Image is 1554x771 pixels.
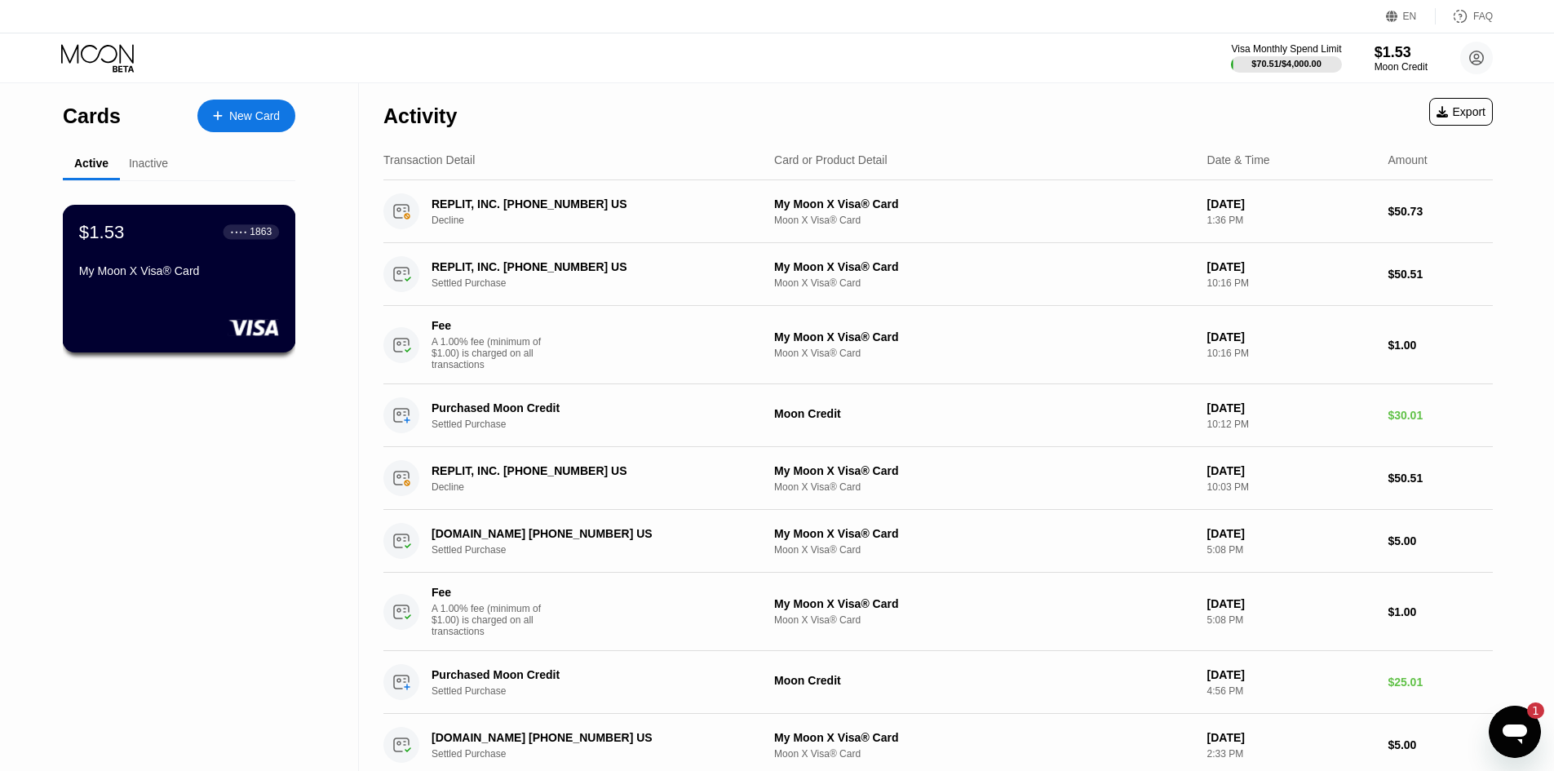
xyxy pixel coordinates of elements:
[1207,731,1375,744] div: [DATE]
[129,157,168,170] div: Inactive
[1207,527,1375,540] div: [DATE]
[1429,98,1493,126] div: Export
[774,614,1194,626] div: Moon X Visa® Card
[774,215,1194,226] div: Moon X Visa® Card
[250,226,272,237] div: 1863
[432,544,772,556] div: Settled Purchase
[432,685,772,697] div: Settled Purchase
[383,306,1493,384] div: FeeA 1.00% fee (minimum of $1.00) is charged on all transactionsMy Moon X Visa® CardMoon X Visa® ...
[1207,215,1375,226] div: 1:36 PM
[383,180,1493,243] div: REPLIT, INC. [PHONE_NUMBER] USDeclineMy Moon X Visa® CardMoon X Visa® Card[DATE]1:36 PM$50.73
[432,277,772,289] div: Settled Purchase
[1473,11,1493,22] div: FAQ
[79,264,279,277] div: My Moon X Visa® Card
[432,197,748,210] div: REPLIT, INC. [PHONE_NUMBER] US
[774,153,888,166] div: Card or Product Detail
[1207,277,1375,289] div: 10:16 PM
[79,221,125,242] div: $1.53
[774,348,1194,359] div: Moon X Visa® Card
[774,597,1194,610] div: My Moon X Visa® Card
[1375,44,1428,73] div: $1.53Moon Credit
[774,527,1194,540] div: My Moon X Visa® Card
[1207,197,1375,210] div: [DATE]
[383,447,1493,510] div: REPLIT, INC. [PHONE_NUMBER] USDeclineMy Moon X Visa® CardMoon X Visa® Card[DATE]10:03 PM$50.51
[1437,105,1485,118] div: Export
[1207,685,1375,697] div: 4:56 PM
[774,544,1194,556] div: Moon X Visa® Card
[1388,339,1493,352] div: $1.00
[1388,268,1493,281] div: $50.51
[1375,61,1428,73] div: Moon Credit
[432,401,748,414] div: Purchased Moon Credit
[1489,706,1541,758] iframe: Button to launch messaging window, 1 unread message
[432,586,546,599] div: Fee
[774,407,1194,420] div: Moon Credit
[231,229,247,234] div: ● ● ● ●
[1207,348,1375,359] div: 10:16 PM
[774,748,1194,760] div: Moon X Visa® Card
[1388,676,1493,689] div: $25.01
[1388,738,1493,751] div: $5.00
[63,104,121,128] div: Cards
[774,277,1194,289] div: Moon X Visa® Card
[1207,153,1270,166] div: Date & Time
[64,206,294,352] div: $1.53● ● ● ●1863My Moon X Visa® Card
[1231,43,1341,73] div: Visa Monthly Spend Limit$70.51/$4,000.00
[432,319,546,332] div: Fee
[197,100,295,132] div: New Card
[383,651,1493,714] div: Purchased Moon CreditSettled PurchaseMoon Credit[DATE]4:56 PM$25.01
[1207,260,1375,273] div: [DATE]
[229,109,280,123] div: New Card
[432,215,772,226] div: Decline
[383,243,1493,306] div: REPLIT, INC. [PHONE_NUMBER] USSettled PurchaseMy Moon X Visa® CardMoon X Visa® Card[DATE]10:16 PM...
[1388,205,1493,218] div: $50.73
[774,197,1194,210] div: My Moon X Visa® Card
[383,573,1493,651] div: FeeA 1.00% fee (minimum of $1.00) is charged on all transactionsMy Moon X Visa® CardMoon X Visa® ...
[1388,409,1493,422] div: $30.01
[74,157,108,170] div: Active
[1388,153,1427,166] div: Amount
[1231,43,1341,55] div: Visa Monthly Spend Limit
[432,336,554,370] div: A 1.00% fee (minimum of $1.00) is charged on all transactions
[432,668,748,681] div: Purchased Moon Credit
[1207,330,1375,343] div: [DATE]
[432,731,748,744] div: [DOMAIN_NAME] [PHONE_NUMBER] US
[432,464,748,477] div: REPLIT, INC. [PHONE_NUMBER] US
[774,260,1194,273] div: My Moon X Visa® Card
[432,748,772,760] div: Settled Purchase
[1207,544,1375,556] div: 5:08 PM
[1207,668,1375,681] div: [DATE]
[1436,8,1493,24] div: FAQ
[1207,419,1375,430] div: 10:12 PM
[432,419,772,430] div: Settled Purchase
[1512,702,1544,719] iframe: Number of unread messages
[1207,481,1375,493] div: 10:03 PM
[774,731,1194,744] div: My Moon X Visa® Card
[1207,614,1375,626] div: 5:08 PM
[432,603,554,637] div: A 1.00% fee (minimum of $1.00) is charged on all transactions
[774,330,1194,343] div: My Moon X Visa® Card
[1251,59,1322,69] div: $70.51 / $4,000.00
[1403,11,1417,22] div: EN
[432,527,748,540] div: [DOMAIN_NAME] [PHONE_NUMBER] US
[1388,472,1493,485] div: $50.51
[432,260,748,273] div: REPLIT, INC. [PHONE_NUMBER] US
[1207,401,1375,414] div: [DATE]
[1207,748,1375,760] div: 2:33 PM
[432,481,772,493] div: Decline
[383,153,475,166] div: Transaction Detail
[1375,44,1428,61] div: $1.53
[1388,605,1493,618] div: $1.00
[774,674,1194,687] div: Moon Credit
[774,481,1194,493] div: Moon X Visa® Card
[1388,534,1493,547] div: $5.00
[1386,8,1436,24] div: EN
[774,464,1194,477] div: My Moon X Visa® Card
[383,510,1493,573] div: [DOMAIN_NAME] [PHONE_NUMBER] USSettled PurchaseMy Moon X Visa® CardMoon X Visa® Card[DATE]5:08 PM...
[383,384,1493,447] div: Purchased Moon CreditSettled PurchaseMoon Credit[DATE]10:12 PM$30.01
[383,104,457,128] div: Activity
[1207,597,1375,610] div: [DATE]
[1207,464,1375,477] div: [DATE]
